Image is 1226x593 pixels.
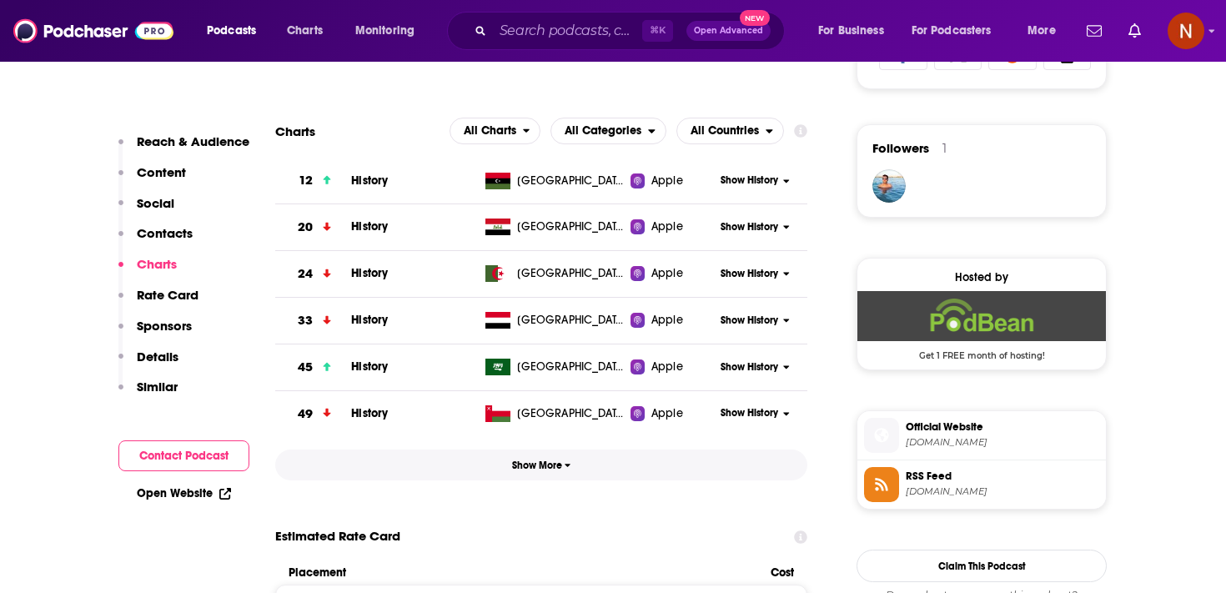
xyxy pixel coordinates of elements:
[651,312,683,329] span: Apple
[512,460,571,471] span: Show More
[351,173,388,188] a: History
[517,219,626,235] span: Iraq
[118,318,192,349] button: Sponsors
[676,118,784,144] button: open menu
[716,360,796,374] button: Show History
[517,405,626,422] span: Oman
[942,141,947,156] div: 1
[906,420,1099,435] span: Official Website
[287,19,323,43] span: Charts
[137,318,192,334] p: Sponsors
[13,15,173,47] a: Podchaser - Follow, Share and Rate Podcasts
[1168,13,1204,49] span: Logged in as AdelNBM
[686,21,771,41] button: Open AdvancedNew
[137,379,178,394] p: Similar
[818,19,884,43] span: For Business
[118,225,193,256] button: Contacts
[642,20,673,42] span: ⌘ K
[344,18,436,44] button: open menu
[463,12,801,50] div: Search podcasts, credits, & more...
[691,125,759,137] span: All Countries
[857,341,1106,361] span: Get 1 FREE month of hosting!
[479,405,631,422] a: [GEOGRAPHIC_DATA]
[716,173,796,188] button: Show History
[351,359,388,374] a: History
[721,220,778,234] span: Show History
[275,391,351,437] a: 49
[289,565,756,580] span: Placement
[275,298,351,344] a: 33
[479,219,631,235] a: [GEOGRAPHIC_DATA]
[721,173,778,188] span: Show History
[137,349,178,364] p: Details
[479,312,631,329] a: [GEOGRAPHIC_DATA]
[716,220,796,234] button: Show History
[479,173,631,189] a: [GEOGRAPHIC_DATA]
[631,219,715,235] a: Apple
[479,265,631,282] a: [GEOGRAPHIC_DATA]
[275,450,807,480] button: Show More
[864,418,1099,453] a: Official Website[DOMAIN_NAME]
[118,133,249,164] button: Reach & Audience
[450,118,541,144] h2: Platforms
[872,140,929,156] span: Followers
[351,266,388,280] a: History
[450,118,541,144] button: open menu
[906,469,1099,484] span: RSS Feed
[1028,19,1056,43] span: More
[351,313,388,327] span: History
[721,314,778,328] span: Show History
[118,256,177,287] button: Charts
[351,406,388,420] a: History
[550,118,666,144] h2: Categories
[298,358,313,377] h3: 45
[275,123,315,139] h2: Charts
[740,10,770,26] span: New
[901,18,1016,44] button: open menu
[912,19,992,43] span: For Podcasters
[118,287,198,318] button: Rate Card
[275,158,351,204] a: 12
[550,118,666,144] button: open menu
[806,18,905,44] button: open menu
[857,291,1106,341] img: Podbean Deal: Get 1 FREE month of hosting!
[631,173,715,189] a: Apple
[517,312,626,329] span: Yemen
[631,312,715,329] a: Apple
[1168,13,1204,49] button: Show profile menu
[275,520,400,552] span: Estimated Rate Card
[565,125,641,137] span: All Categories
[771,565,794,580] span: Cost
[517,359,626,375] span: Saudi Arabia
[118,440,249,471] button: Contact Podcast
[651,405,683,422] span: Apple
[464,125,516,137] span: All Charts
[857,550,1107,582] button: Claim This Podcast
[716,406,796,420] button: Show History
[493,18,642,44] input: Search podcasts, credits, & more...
[1080,17,1108,45] a: Show notifications dropdown
[275,204,351,250] a: 20
[676,118,784,144] h2: Countries
[298,311,313,330] h3: 33
[137,486,231,500] a: Open Website
[651,265,683,282] span: Apple
[351,219,388,234] a: History
[694,27,763,35] span: Open Advanced
[298,264,313,284] h3: 24
[631,359,715,375] a: Apple
[1168,13,1204,49] img: User Profile
[864,467,1099,502] a: RSS Feed[DOMAIN_NAME]
[137,225,193,241] p: Contacts
[1122,17,1148,45] a: Show notifications dropdown
[299,171,313,190] h3: 12
[721,406,778,420] span: Show History
[1016,18,1077,44] button: open menu
[517,173,626,189] span: Libya
[276,18,333,44] a: Charts
[906,485,1099,498] span: feed.podbean.com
